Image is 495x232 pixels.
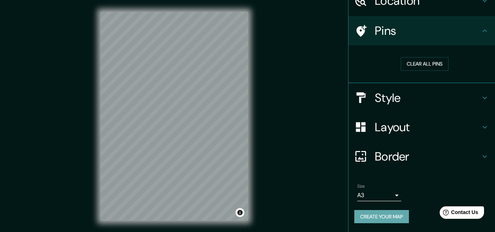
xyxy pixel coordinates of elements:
[236,208,244,217] button: Toggle attribution
[430,203,487,224] iframe: Help widget launcher
[375,149,480,164] h4: Border
[357,189,401,201] div: A3
[348,16,495,45] div: Pins
[348,83,495,113] div: Style
[100,12,248,221] canvas: Map
[354,210,409,224] button: Create your map
[375,23,480,38] h4: Pins
[375,91,480,105] h4: Style
[348,142,495,171] div: Border
[357,183,365,189] label: Size
[401,57,448,71] button: Clear all pins
[348,113,495,142] div: Layout
[375,120,480,135] h4: Layout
